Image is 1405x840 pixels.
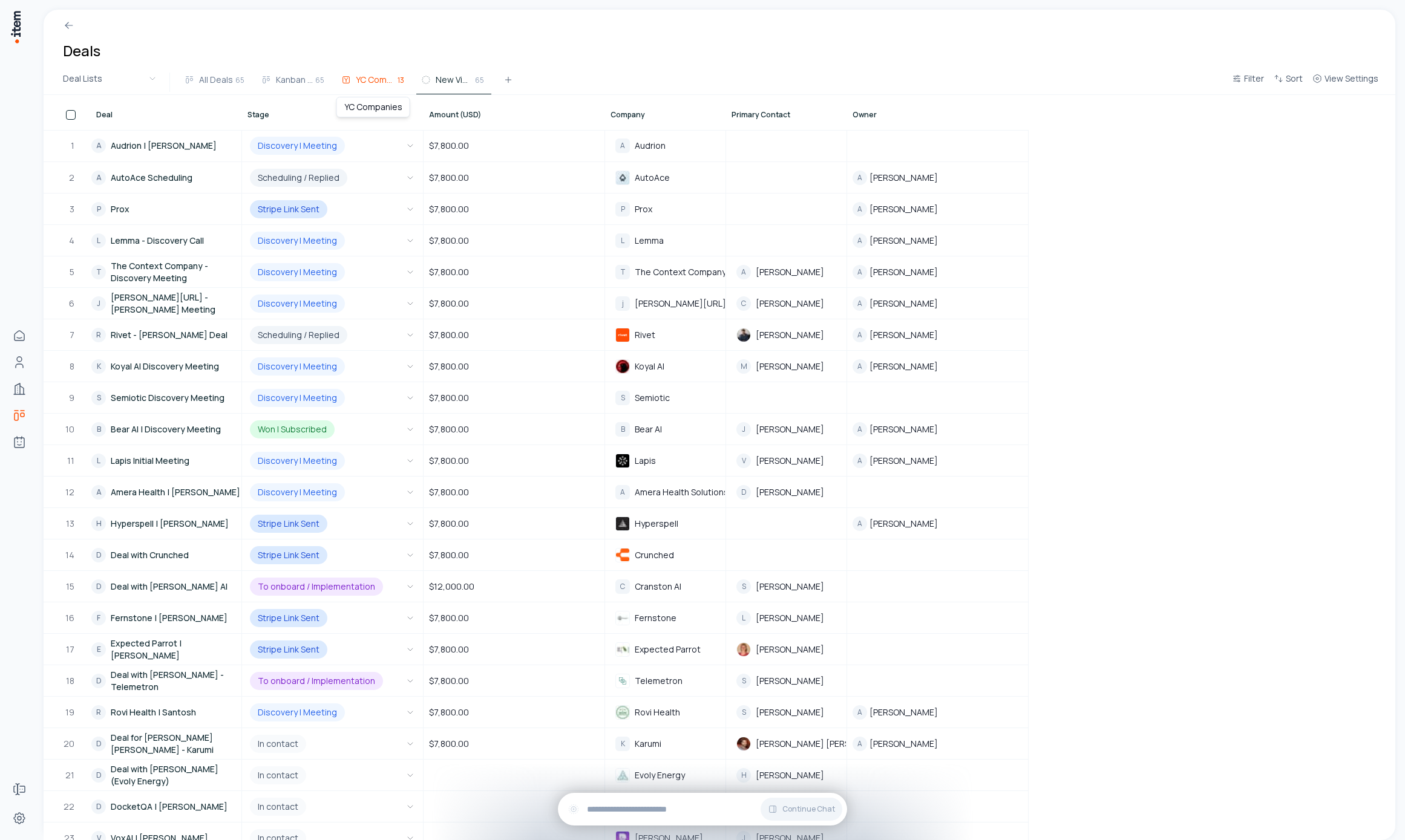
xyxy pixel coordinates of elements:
[736,579,751,594] div: S
[91,383,241,412] a: SSemiotic Discovery Meeting
[615,233,630,248] div: L
[756,644,824,655] span: [PERSON_NAME]
[848,446,1027,475] div: A[PERSON_NAME]
[429,423,469,435] span: $7,800.00
[63,41,100,60] h1: Deals
[66,581,76,593] span: 15
[615,516,630,531] img: Hyperspell
[756,267,824,278] span: [PERSON_NAME]
[848,697,1027,727] div: A[PERSON_NAME]
[756,707,824,718] span: [PERSON_NAME]
[1227,71,1269,93] button: Filter
[606,732,725,756] div: KKarumi
[91,226,241,255] a: LLemma - Discovery Call
[69,172,76,184] span: 2
[436,74,473,86] span: New View
[615,296,630,311] div: j
[848,288,1027,318] div: A[PERSON_NAME]
[606,354,725,379] div: Koyal AIKoyal AI
[848,414,1027,444] div: A[PERSON_NAME]
[756,298,824,309] span: [PERSON_NAME]
[7,350,31,374] a: Contacts
[870,329,938,341] span: [PERSON_NAME]
[635,392,670,403] span: Semiotic
[1308,71,1383,93] button: View Settings
[870,455,938,467] span: [PERSON_NAME]
[736,611,751,625] div: L
[199,74,233,86] span: All Deals
[736,359,751,374] div: M
[429,203,469,215] span: $7,800.00
[276,74,313,86] span: Kanban Board
[635,487,729,498] span: Amera Health Solutions
[848,257,1027,287] div: A[PERSON_NAME]
[635,770,685,781] span: Evoly Energy
[429,140,469,152] span: $7,800.00
[756,487,824,498] span: [PERSON_NAME]
[91,202,106,217] div: P
[429,455,469,467] span: $7,800.00
[69,298,76,310] span: 6
[416,73,491,94] button: New View65
[870,266,938,278] span: [PERSON_NAME]
[91,163,241,192] a: AAutoAce Scheduling
[848,194,1027,224] div: A[PERSON_NAME]
[870,172,938,184] span: [PERSON_NAME]
[91,233,106,248] div: L
[66,675,76,687] span: 18
[635,361,664,372] span: Koyal AI
[736,674,751,688] div: S
[606,575,725,599] div: CCranston AI
[635,707,680,718] span: Rovi Health
[761,798,842,821] button: Continue Chat
[336,73,411,94] button: YC Companies13
[606,134,725,158] div: AAudrion
[91,611,106,625] div: F
[635,581,681,592] span: Cranston AI
[1244,73,1264,85] span: Filter
[756,361,824,372] span: [PERSON_NAME]
[727,637,846,662] div: Robin Horton[PERSON_NAME]
[870,235,938,247] span: [PERSON_NAME]
[606,669,725,693] div: TelemetronTelemetron
[756,613,824,623] span: [PERSON_NAME]
[853,202,867,217] div: A
[180,73,252,94] button: All Deals65
[429,706,469,718] span: $7,800.00
[727,732,846,756] div: Antonio L. López Marín[PERSON_NAME] [PERSON_NAME]
[429,738,469,750] span: $7,800.00
[91,792,241,821] a: DDocketQA | [PERSON_NAME]
[1286,73,1303,85] span: Sort
[853,265,867,279] div: A
[870,203,938,215] span: [PERSON_NAME]
[69,235,76,247] span: 4
[606,637,725,662] div: Expected ParrotExpected Parrot
[615,705,630,720] img: Rovi Health
[91,760,241,790] a: DDeal with [PERSON_NAME] (Evoly Energy)
[615,265,630,279] div: T
[736,296,751,311] div: C
[257,73,332,94] button: Kanban Board65
[635,613,676,623] span: Fernstone
[65,612,76,624] span: 16
[606,763,725,787] div: Evoly EnergyEvoly Energy
[91,359,106,374] div: K
[727,449,846,473] div: V[PERSON_NAME]
[853,328,867,342] div: A
[736,768,751,783] div: H
[429,266,469,278] span: $7,800.00
[848,351,1027,381] div: A[PERSON_NAME]
[853,233,867,248] div: A
[606,543,725,567] div: CrunchedCrunched
[635,738,661,749] span: Karumi
[429,549,469,561] span: $7,800.00
[429,298,469,310] span: $7,800.00
[356,74,395,86] span: YC Companies
[606,323,725,347] div: RivetRivet
[756,676,824,686] span: [PERSON_NAME]
[429,486,469,498] span: $7,800.00
[727,480,846,504] div: D[PERSON_NAME]
[429,329,469,341] span: $7,800.00
[91,320,241,350] a: RRivet - [PERSON_NAME] Deal
[429,392,469,404] span: $7,800.00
